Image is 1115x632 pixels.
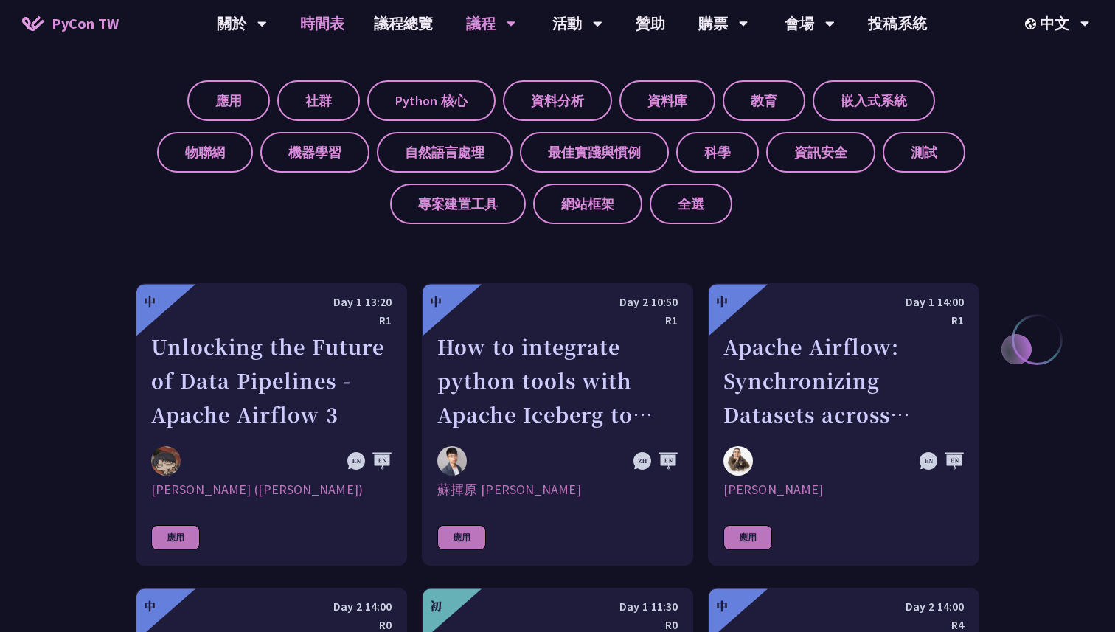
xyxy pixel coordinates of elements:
a: PyCon TW [7,5,133,42]
div: 中 [716,293,728,310]
a: 中 Day 2 10:50 R1 How to integrate python tools with Apache Iceberg to build ETLT pipeline on Shif... [422,283,693,566]
img: 蘇揮原 Mars Su [437,446,467,476]
div: R1 [151,311,392,330]
label: Python 核心 [367,80,496,121]
label: 網站框架 [533,184,642,224]
div: Day 1 14:00 [723,293,964,311]
div: Day 1 11:30 [437,597,678,616]
label: 機器學習 [260,132,369,173]
div: 中 [430,293,442,310]
label: 資料分析 [503,80,612,121]
div: [PERSON_NAME] ([PERSON_NAME]) [151,481,392,499]
img: Locale Icon [1025,18,1040,29]
div: How to integrate python tools with Apache Iceberg to build ETLT pipeline on Shift-Left Architecture [437,330,678,431]
img: Sebastien Crocquevieille [723,446,753,476]
label: 教育 [723,80,805,121]
label: 測試 [883,132,965,173]
img: Home icon of PyCon TW 2025 [22,16,44,31]
div: 中 [716,597,728,615]
label: 專案建置工具 [390,184,526,224]
div: Unlocking the Future of Data Pipelines - Apache Airflow 3 [151,330,392,431]
label: 資料庫 [619,80,715,121]
span: PyCon TW [52,13,119,35]
label: 最佳實踐與慣例 [520,132,669,173]
label: 資訊安全 [766,132,875,173]
div: Day 2 14:00 [723,597,964,616]
div: R1 [723,311,964,330]
label: 自然語言處理 [377,132,513,173]
img: 李唯 (Wei Lee) [151,446,181,476]
div: Day 2 10:50 [437,293,678,311]
div: Day 1 13:20 [151,293,392,311]
div: 應用 [723,525,772,550]
a: 中 Day 1 13:20 R1 Unlocking the Future of Data Pipelines - Apache Airflow 3 李唯 (Wei Lee) [PERSON_N... [136,283,407,566]
div: 應用 [151,525,200,550]
div: Day 2 14:00 [151,597,392,616]
div: 蘇揮原 [PERSON_NAME] [437,481,678,499]
label: 應用 [187,80,270,121]
div: 中 [144,597,156,615]
label: 科學 [676,132,759,173]
div: [PERSON_NAME] [723,481,964,499]
div: Apache Airflow: Synchronizing Datasets across Multiple instances [723,330,964,431]
div: 中 [144,293,156,310]
div: 應用 [437,525,486,550]
div: R1 [437,311,678,330]
label: 嵌入式系統 [813,80,935,121]
a: 中 Day 1 14:00 R1 Apache Airflow: Synchronizing Datasets across Multiple instances Sebastien Crocq... [708,283,979,566]
label: 社群 [277,80,360,121]
label: 物聯網 [157,132,253,173]
label: 全選 [650,184,732,224]
div: 初 [430,597,442,615]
